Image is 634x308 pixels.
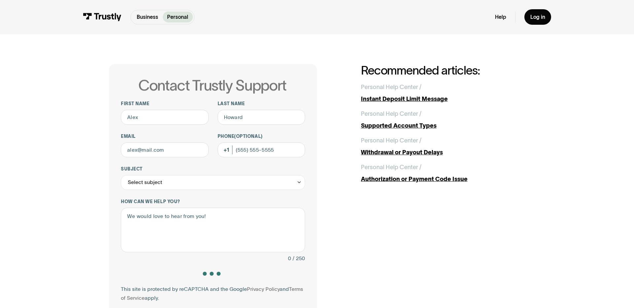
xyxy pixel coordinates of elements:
[288,254,291,263] div: 0
[361,163,525,184] a: Personal Help Center /Authorization or Payment Code Issue
[121,286,303,301] a: Terms of Service
[167,13,188,21] p: Personal
[361,83,525,104] a: Personal Help Center /Instant Deposit Limit Message
[361,175,525,184] div: Authorization or Payment Code Issue
[495,14,506,20] a: Help
[234,134,263,139] span: (Optional)
[361,121,525,130] div: Supported Account Types
[218,101,305,107] label: Last name
[218,110,305,125] input: Howard
[247,286,280,292] a: Privacy Policy
[132,12,163,22] a: Business
[361,148,525,157] div: Withdrawal or Payout Delays
[121,134,209,139] label: Email
[361,136,525,157] a: Personal Help Center /Withdrawal or Payout Delays
[361,109,525,130] a: Personal Help Center /Supported Account Types
[361,136,421,145] div: Personal Help Center /
[121,175,305,190] div: Select subject
[121,199,305,205] label: How can we help you?
[163,12,193,22] a: Personal
[361,83,421,92] div: Personal Help Center /
[524,9,551,25] a: Log in
[218,142,305,157] input: (555) 555-5555
[121,285,305,302] div: This site is protected by reCAPTCHA and the Google and apply.
[361,109,421,118] div: Personal Help Center /
[530,14,545,20] div: Log in
[137,13,158,21] p: Business
[121,110,209,125] input: Alex
[361,64,525,77] h2: Recommended articles:
[293,254,305,263] div: / 250
[361,163,421,172] div: Personal Help Center /
[218,134,305,139] label: Phone
[83,13,122,21] img: Trustly Logo
[120,77,305,94] h1: Contact Trustly Support
[121,142,209,157] input: alex@mail.com
[128,178,162,187] div: Select subject
[121,166,305,172] label: Subject
[121,101,209,107] label: First name
[361,95,525,104] div: Instant Deposit Limit Message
